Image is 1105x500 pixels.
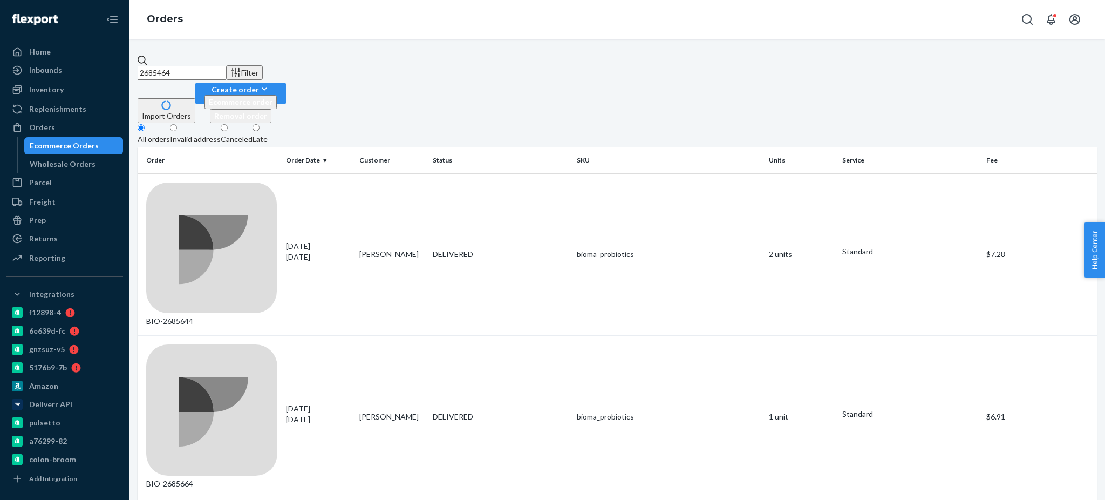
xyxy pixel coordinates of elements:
div: DELIVERED [433,249,568,260]
div: Filter [230,67,258,78]
div: Ecommerce Orders [30,140,99,151]
div: BIO-2685644 [146,183,277,327]
td: 2 units [765,173,838,336]
input: Search orders [138,66,226,80]
ol: breadcrumbs [138,4,192,35]
div: a76299-82 [29,436,67,447]
input: Late [253,124,260,131]
a: pulsetto [6,414,123,431]
a: Deliverr API [6,396,123,413]
a: 5176b9-7b [6,359,123,376]
input: Canceled [221,124,228,131]
a: Ecommerce Orders [24,137,124,154]
div: bioma_probiotics [577,411,760,422]
button: Open Search Box [1017,9,1038,30]
div: Integrations [29,289,74,300]
div: bioma_probiotics [577,249,760,260]
p: [DATE] [286,414,351,425]
td: 1 unit [765,336,838,498]
p: Standard [842,246,978,257]
button: Removal order [210,109,271,123]
a: a76299-82 [6,433,123,450]
a: colon-broom [6,451,123,468]
div: pulsetto [29,417,60,428]
div: Inventory [29,84,64,95]
div: Parcel [29,177,52,188]
a: Parcel [6,174,123,191]
a: Returns [6,230,123,247]
button: Close Navigation [101,9,123,30]
button: Help Center [1084,222,1105,278]
th: Status [428,147,572,173]
th: Units [765,147,838,173]
div: 6e639d-fc [29,326,65,336]
div: Canceled [221,134,253,145]
button: Import Orders [138,98,195,123]
th: Service [838,147,982,173]
th: Fee [982,147,1097,173]
div: colon-broom [29,454,76,465]
div: Prep [29,215,46,226]
a: Home [6,43,123,60]
a: 6e639d-fc [6,322,123,340]
td: [PERSON_NAME] [355,173,428,336]
div: DELIVERED [433,411,568,422]
div: Wholesale Orders [30,159,96,170]
div: BIO-2685664 [146,344,277,489]
td: [PERSON_NAME] [355,336,428,498]
a: Freight [6,193,123,211]
div: Deliverr API [29,399,72,410]
div: Inbounds [29,65,62,76]
div: Late [253,134,268,145]
a: Amazon [6,377,123,395]
td: $7.28 [982,173,1097,336]
a: Inbounds [6,62,123,79]
img: Flexport logo [12,14,58,25]
span: Ecommerce order [209,97,272,106]
button: Create orderEcommerce orderRemoval order [195,83,286,104]
th: Order [138,147,282,173]
div: 5176b9-7b [29,362,67,373]
div: gnzsuz-v5 [29,344,65,355]
button: Ecommerce order [204,95,277,109]
div: [DATE] [286,241,351,262]
input: Invalid address [170,124,177,131]
div: Returns [29,233,58,244]
div: Add Integration [29,474,77,483]
a: Replenishments [6,100,123,118]
th: SKU [572,147,765,173]
div: Create order [204,84,277,95]
button: Open notifications [1040,9,1062,30]
a: Orders [147,13,183,25]
a: gnzsuz-v5 [6,341,123,358]
div: Amazon [29,381,58,391]
button: Open account menu [1064,9,1086,30]
div: Reporting [29,253,65,263]
span: Removal order [214,111,267,120]
div: Freight [29,197,56,207]
button: Filter [226,65,263,80]
td: $6.91 [982,336,1097,498]
th: Order Date [282,147,355,173]
div: Invalid address [170,134,221,145]
p: [DATE] [286,252,351,262]
a: Prep [6,212,123,229]
div: All orders [138,134,170,145]
a: Orders [6,119,123,136]
div: f12898-4 [29,307,61,318]
a: Wholesale Orders [24,156,124,173]
button: Integrations [6,286,123,303]
input: All orders [138,124,145,131]
a: Add Integration [6,472,123,485]
p: Standard [842,409,978,420]
div: [DATE] [286,403,351,425]
div: Home [29,46,51,57]
div: Customer [359,156,424,165]
a: f12898-4 [6,304,123,321]
a: Inventory [6,81,123,98]
div: Orders [29,122,55,133]
div: Replenishments [29,104,86,114]
a: Reporting [6,249,123,267]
